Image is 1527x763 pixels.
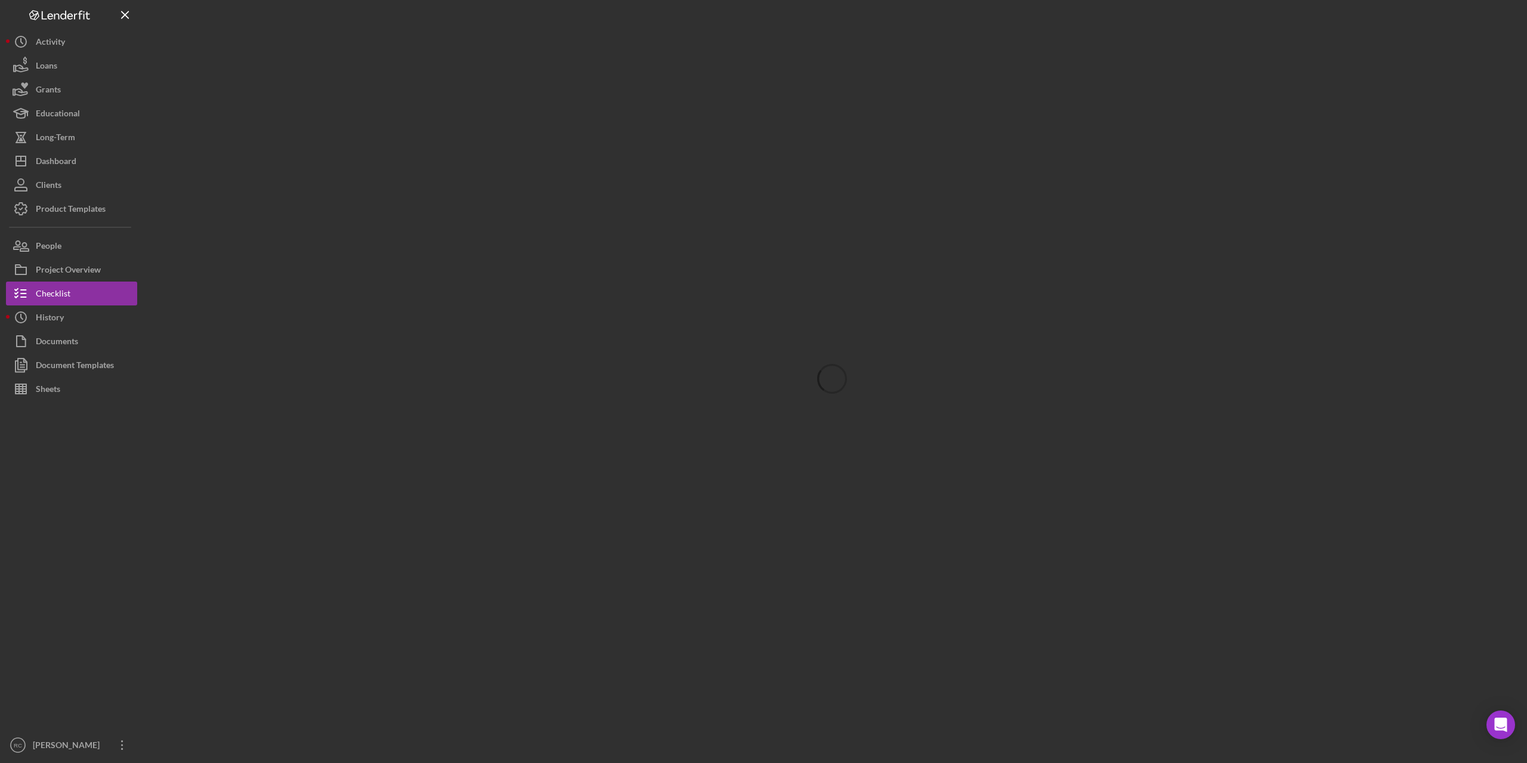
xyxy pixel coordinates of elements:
div: History [36,305,64,332]
button: Clients [6,173,137,197]
button: Dashboard [6,149,137,173]
div: [PERSON_NAME] [30,733,107,760]
text: RC [14,742,22,749]
div: Educational [36,101,80,128]
button: Documents [6,329,137,353]
div: Dashboard [36,149,76,176]
div: Documents [36,329,78,356]
div: Document Templates [36,353,114,380]
button: Loans [6,54,137,78]
div: Grants [36,78,61,104]
div: Project Overview [36,258,101,285]
div: Clients [36,173,61,200]
div: Open Intercom Messenger [1486,711,1515,739]
button: Educational [6,101,137,125]
button: RC[PERSON_NAME] [6,733,137,757]
button: Sheets [6,377,137,401]
div: Long-Term [36,125,75,152]
div: People [36,234,61,261]
button: Document Templates [6,353,137,377]
button: Grants [6,78,137,101]
button: Product Templates [6,197,137,221]
button: Checklist [6,282,137,305]
button: Project Overview [6,258,137,282]
div: Checklist [36,282,70,308]
div: Activity [36,30,65,57]
div: Loans [36,54,57,81]
button: Activity [6,30,137,54]
div: Product Templates [36,197,106,224]
button: People [6,234,137,258]
button: Long-Term [6,125,137,149]
div: Sheets [36,377,60,404]
button: History [6,305,137,329]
